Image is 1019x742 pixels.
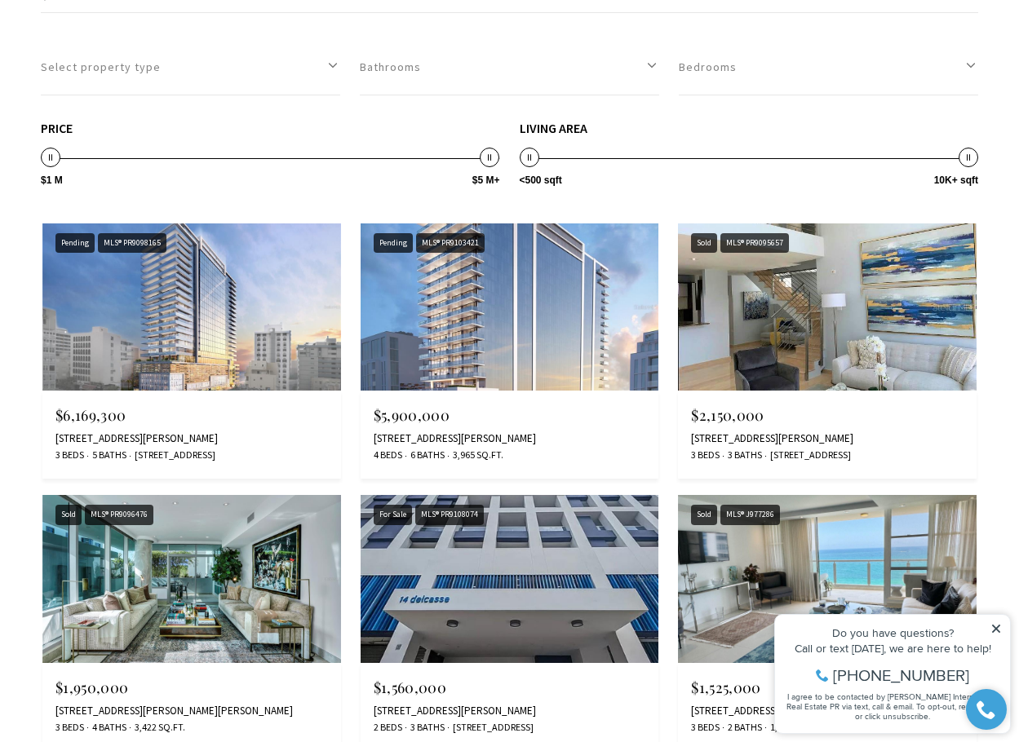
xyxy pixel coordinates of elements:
div: MLS® J977286 [720,505,780,525]
div: Pending [374,233,413,254]
span: $6,169,300 [55,405,126,425]
div: [STREET_ADDRESS][PERSON_NAME] [374,704,646,718]
div: [STREET_ADDRESS][PERSON_NAME] [55,432,328,445]
span: $1,950,000 [55,678,128,697]
span: 3 Beds [691,448,720,462]
span: 3 Baths [724,448,762,462]
button: Bathrooms [360,39,659,95]
span: 3 Beds [55,448,84,462]
img: For Sale [361,495,659,663]
div: Do you have questions? [17,37,236,48]
span: 3 Beds [55,721,84,735]
span: $5 M+ [472,175,500,185]
img: Sold [678,495,977,663]
div: [STREET_ADDRESS][PERSON_NAME][PERSON_NAME] [55,704,328,718]
div: MLS® PR9108074 [415,505,484,525]
button: Select property type [41,39,340,95]
span: 3,422 Sq.Ft. [131,721,185,735]
span: 6 Baths [406,448,445,462]
div: MLS® PR9098165 [98,233,166,254]
span: $5,900,000 [374,405,450,425]
span: 3,965 Sq.Ft. [449,448,503,462]
span: $1,525,000 [691,678,760,697]
div: MLS® PR9095657 [720,233,789,254]
span: [STREET_ADDRESS] [449,721,534,735]
span: 2 Baths [724,721,762,735]
div: [STREET_ADDRESS][PERSON_NAME] [374,432,646,445]
span: 2 Beds [374,721,402,735]
span: <500 sqft [520,175,562,185]
div: Sold [691,505,717,525]
span: [STREET_ADDRESS] [766,448,851,462]
img: Pending [361,223,659,391]
span: I agree to be contacted by [PERSON_NAME] International Real Estate PR via text, call & email. To ... [20,100,233,131]
div: MLS® PR9096476 [85,505,153,525]
span: $2,150,000 [691,405,764,425]
div: [STREET_ADDRESS][PERSON_NAME] [691,432,964,445]
span: $1,560,000 [374,678,446,697]
span: 10K+ sqft [934,175,978,185]
img: Sold [42,495,341,663]
img: Sold [678,223,977,391]
a: Pending Pending MLS® PR9098165 $6,169,300 [STREET_ADDRESS][PERSON_NAME] 3 Beds 5 Baths [STREET_AD... [42,223,341,479]
a: Sold Sold MLS® PR9095657 $2,150,000 [STREET_ADDRESS][PERSON_NAME] 3 Beds 3 Baths [STREET_ADDRESS] [678,223,977,479]
span: 4 Baths [88,721,126,735]
div: Call or text [DATE], we are here to help! [17,52,236,64]
img: Pending [42,223,341,391]
span: 3 Baths [406,721,445,735]
span: $1 M [41,175,63,185]
div: Sold [55,505,82,525]
div: For Sale [374,505,412,525]
a: Pending Pending MLS® PR9103421 $5,900,000 [STREET_ADDRESS][PERSON_NAME] 4 Beds 6 Baths 3,965 Sq.Ft. [361,223,659,479]
button: Bedrooms [679,39,978,95]
span: [STREET_ADDRESS] [131,448,215,462]
span: 3 Beds [691,721,720,735]
div: MLS® PR9103421 [416,233,485,254]
div: Sold [691,233,717,254]
span: [PHONE_NUMBER] [67,77,203,93]
span: 4 Beds [374,448,402,462]
div: [STREET_ADDRESS][PERSON_NAME] [691,704,964,718]
span: 5 Baths [88,448,126,462]
div: Pending [55,233,95,254]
